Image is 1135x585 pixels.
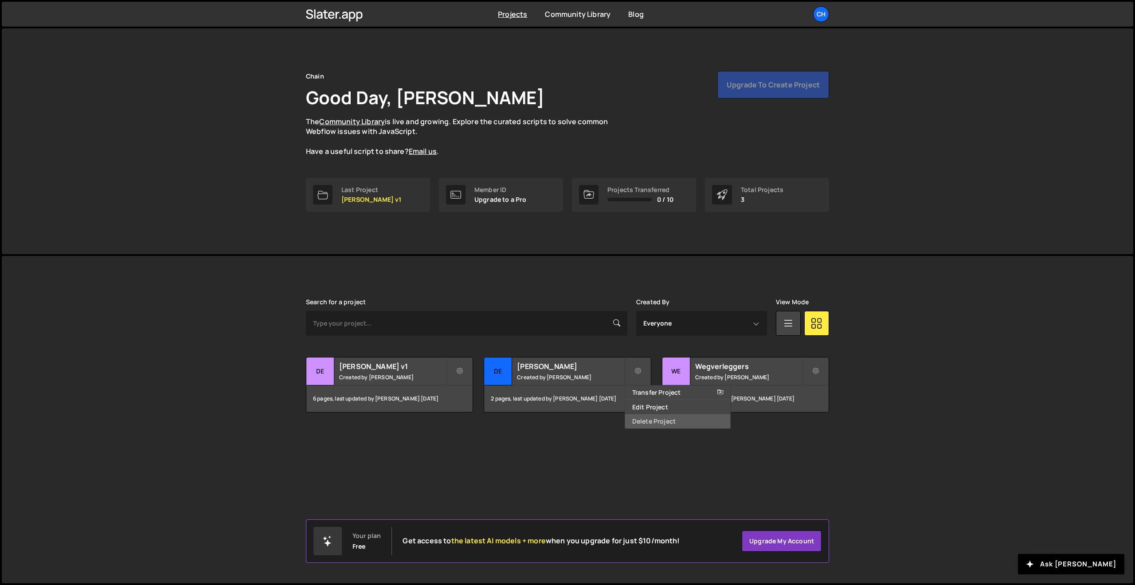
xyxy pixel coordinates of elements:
div: De [484,357,512,385]
a: Upgrade my account [742,530,822,552]
a: De [PERSON_NAME] Created by [PERSON_NAME] 2 pages, last updated by [PERSON_NAME] [DATE] [484,357,651,412]
p: Upgrade to a Pro [474,196,527,203]
h2: [PERSON_NAME] v1 [339,361,446,371]
a: Email us [409,146,437,156]
label: View Mode [776,298,809,306]
div: Member ID [474,186,527,193]
div: Chain [306,71,324,82]
div: Your plan [352,532,381,539]
small: Created by [PERSON_NAME] [517,373,624,381]
a: Projects [498,9,527,19]
p: 3 [741,196,783,203]
div: Projects Transferred [607,186,673,193]
small: Created by [PERSON_NAME] [695,373,802,381]
a: We Wegverleggers Created by [PERSON_NAME] 3 pages, last updated by [PERSON_NAME] [DATE] [662,357,829,412]
a: Transfer Project [625,385,731,400]
div: 6 pages, last updated by [PERSON_NAME] [DATE] [306,385,473,412]
a: Ch [813,6,829,22]
a: Community Library [319,117,385,126]
p: [PERSON_NAME] v1 [341,196,402,203]
a: Delete Project [625,414,731,428]
a: Last Project [PERSON_NAME] v1 [306,178,430,212]
label: Search for a project [306,298,366,306]
a: Edit Project [625,400,731,414]
h1: Good Day, [PERSON_NAME] [306,85,544,110]
span: the latest AI models + more [451,536,546,546]
input: Type your project... [306,311,627,336]
p: The is live and growing. Explore the curated scripts to solve common Webflow issues with JavaScri... [306,117,625,157]
div: 2 pages, last updated by [PERSON_NAME] [DATE] [484,385,650,412]
div: Free [352,543,366,550]
div: Last Project [341,186,402,193]
a: Community Library [545,9,611,19]
div: We [662,357,690,385]
h2: Get access to when you upgrade for just $10/month! [403,537,680,545]
h2: [PERSON_NAME] [517,361,624,371]
label: Created By [636,298,670,306]
h2: Wegverleggers [695,361,802,371]
div: De [306,357,334,385]
a: De [PERSON_NAME] v1 Created by [PERSON_NAME] 6 pages, last updated by [PERSON_NAME] [DATE] [306,357,473,412]
div: Total Projects [741,186,783,193]
div: 3 pages, last updated by [PERSON_NAME] [DATE] [662,385,829,412]
span: 0 / 10 [657,196,673,203]
button: Ask [PERSON_NAME] [1018,554,1124,574]
small: Created by [PERSON_NAME] [339,373,446,381]
a: Blog [628,9,644,19]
